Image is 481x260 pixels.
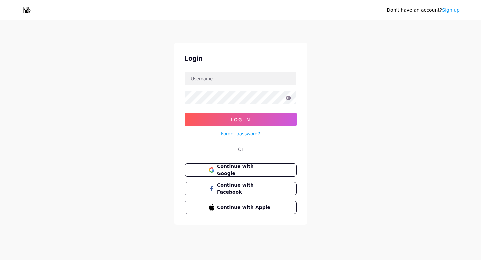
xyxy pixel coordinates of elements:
[185,163,297,177] button: Continue with Google
[231,117,250,122] span: Log In
[185,182,297,195] button: Continue with Facebook
[185,53,297,63] div: Login
[217,204,272,211] span: Continue with Apple
[238,146,243,153] div: Or
[221,130,260,137] a: Forgot password?
[185,201,297,214] button: Continue with Apple
[387,7,460,14] div: Don't have an account?
[217,182,272,196] span: Continue with Facebook
[185,113,297,126] button: Log In
[217,163,272,177] span: Continue with Google
[185,72,296,85] input: Username
[442,7,460,13] a: Sign up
